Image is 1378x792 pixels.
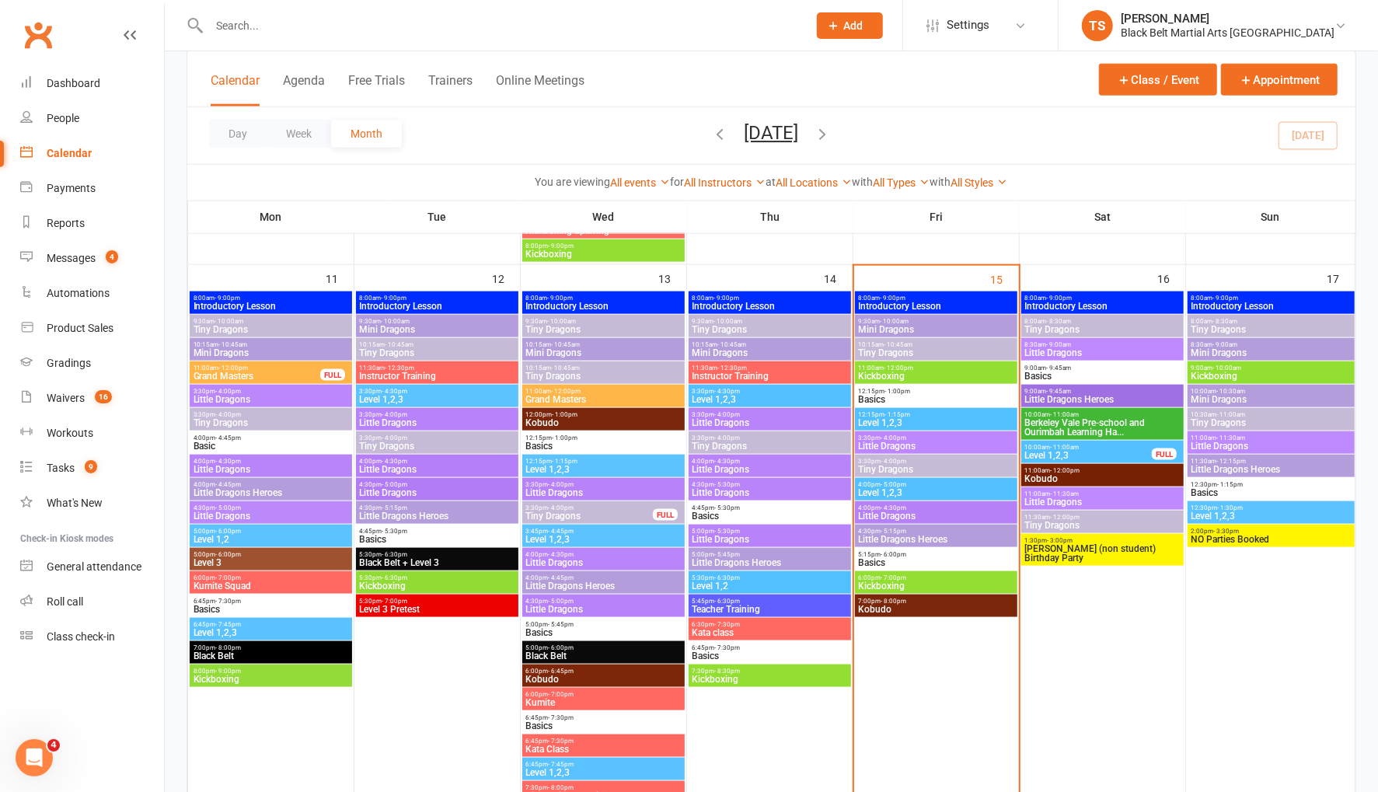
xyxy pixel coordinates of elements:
span: Tiny Dragons [525,511,654,521]
span: Level 1,2,3 [858,418,1014,427]
span: - 12:00pm [1051,467,1080,474]
span: Kickboxing [858,372,1014,381]
span: 12:15pm [525,434,682,441]
span: - 9:45am [1047,388,1072,395]
span: Settings [947,8,989,43]
span: 3:30pm [193,411,349,418]
span: Introductory Lesson [525,302,682,311]
span: Introductory Lesson [193,302,349,311]
div: Calendar [47,147,92,159]
span: Tiny Dragons [193,325,349,334]
span: 12:30pm [1191,481,1352,488]
div: Workouts [47,427,93,439]
span: Berkeley Vale Pre-school and Ourimbah Learning Ha... [1024,418,1181,437]
span: - 9:45am [1047,365,1072,372]
span: Little Dragons [1191,441,1352,451]
span: Add [844,19,863,32]
span: Introductory Lesson [858,302,1014,311]
a: Gradings [20,346,164,381]
span: 3:30pm [858,458,1014,465]
span: - 5:30pm [715,504,741,511]
span: 3:30pm [858,434,1014,441]
a: All Locations [776,176,853,189]
span: Kickboxing [525,249,682,259]
span: 4 [47,739,60,752]
span: - 4:00pm [881,458,907,465]
span: Level 1,2,3 [1024,451,1153,460]
a: All Types [874,176,930,189]
span: - 11:30am [1217,434,1246,441]
div: What's New [47,497,103,509]
span: Instructor Training [692,372,848,381]
span: Little Dragons [692,488,848,497]
div: Roll call [47,595,83,608]
span: - 9:00pm [881,295,906,302]
span: Little Dragons [193,465,349,474]
div: 17 [1327,265,1355,291]
span: Mini Dragons [359,325,515,334]
span: 8:30am [1024,341,1181,348]
button: Day [209,120,267,148]
span: 4:45pm [359,528,515,535]
th: Mon [188,201,354,233]
span: - 5:00pm [881,481,907,488]
button: Add [817,12,883,39]
span: - 9:00pm [548,295,574,302]
span: Mini Dragons [1191,395,1352,404]
button: Calendar [211,73,260,106]
span: Tiny Dragons [1024,521,1181,530]
span: - 10:45am [385,341,414,348]
span: - 10:45am [552,341,581,348]
span: Basic [193,441,349,451]
span: - 1:00pm [553,411,578,418]
button: Free Trials [348,73,405,106]
span: Introductory Lesson [1191,302,1352,311]
div: FULL [653,509,678,521]
span: - 11:30am [1051,490,1080,497]
div: 13 [658,265,686,291]
span: Little Dragons [858,441,1014,451]
a: All Instructors [685,176,766,189]
span: - 12:00pm [1051,514,1080,521]
span: - 9:00pm [382,295,407,302]
div: 12 [492,265,520,291]
span: Basics [525,441,682,451]
span: - 4:30pm [382,458,408,465]
span: 4:30pm [359,481,515,488]
span: 8:00am [1191,318,1352,325]
span: 12:15pm [858,411,1014,418]
span: 9:30am [193,318,349,325]
span: - 4:00pm [382,411,408,418]
span: - 12:00pm [219,365,249,372]
span: - 4:30pm [216,458,242,465]
span: - 10:30am [1217,388,1246,395]
span: 12:15pm [525,458,682,465]
span: - 10:45am [884,341,913,348]
span: 4 [106,250,118,263]
span: - 5:00pm [382,481,408,488]
div: People [47,112,79,124]
span: Tiny Dragons [525,372,682,381]
strong: You are viewing [536,176,611,188]
span: Tiny Dragons [692,441,848,451]
span: 8:00am [858,295,1014,302]
th: Fri [853,201,1020,233]
span: Level 1,2,3 [692,395,848,404]
span: 3:30pm [193,388,349,395]
div: Black Belt Martial Arts [GEOGRAPHIC_DATA] [1121,26,1334,40]
button: Agenda [283,73,325,106]
span: - 4:00pm [216,388,242,395]
span: - 12:15pm [1217,458,1247,465]
div: General attendance [47,560,141,573]
span: Basics [1024,372,1181,381]
span: 4:00pm [193,458,349,465]
span: - 10:00am [714,318,743,325]
div: Payments [47,182,96,194]
span: - 12:00pm [884,365,914,372]
span: 4:30pm [359,504,515,511]
span: Tiny Dragons [193,418,349,427]
span: 8:00am [1024,295,1181,302]
span: 10:15am [193,341,349,348]
button: Online Meetings [496,73,584,106]
span: - 9:00pm [714,295,740,302]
